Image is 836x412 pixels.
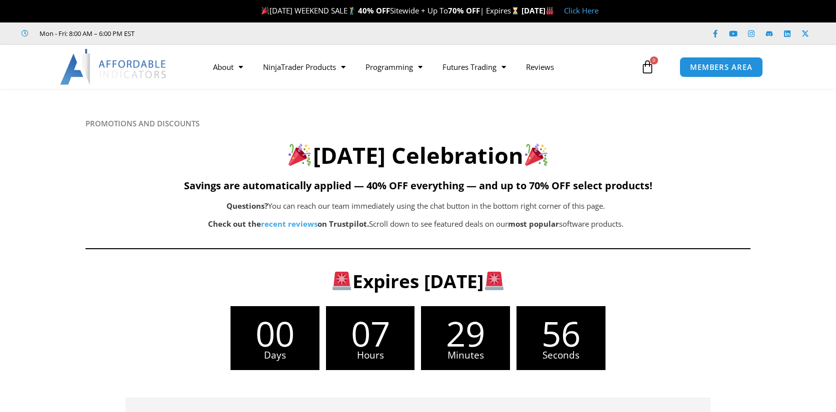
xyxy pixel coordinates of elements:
[525,143,547,166] img: 🎉
[37,27,134,39] span: Mon - Fri: 8:00 AM – 6:00 PM EST
[230,351,319,360] span: Days
[546,7,553,14] img: 🏭
[432,55,516,78] a: Futures Trading
[625,52,669,81] a: 0
[253,55,355,78] a: NinjaTrader Products
[508,219,559,229] b: most popular
[421,351,510,360] span: Minutes
[85,119,750,128] h6: PROMOTIONS AND DISCOUNTS
[690,63,752,71] span: MEMBERS AREA
[355,55,432,78] a: Programming
[516,351,605,360] span: Seconds
[511,7,519,14] img: ⌛
[485,272,503,290] img: 🚨
[203,55,638,78] nav: Menu
[326,316,415,351] span: 07
[85,141,750,170] h2: [DATE] Celebration
[564,5,598,15] a: Click Here
[226,201,268,211] b: Questions?
[650,56,658,64] span: 0
[138,269,698,293] h3: Expires [DATE]
[85,180,750,192] h5: Savings are automatically applied — 40% OFF everything — and up to 70% OFF select products!
[516,316,605,351] span: 56
[208,219,369,229] strong: Check out the on Trustpilot.
[358,5,390,15] strong: 40% OFF
[203,55,253,78] a: About
[516,55,564,78] a: Reviews
[679,57,763,77] a: MEMBERS AREA
[230,316,319,351] span: 00
[261,219,317,229] a: recent reviews
[148,28,298,38] iframe: Customer reviews powered by Trustpilot
[288,143,311,166] img: 🎉
[348,7,355,14] img: 🏌️‍♂️
[421,316,510,351] span: 29
[326,351,415,360] span: Hours
[261,7,269,14] img: 🎉
[448,5,480,15] strong: 70% OFF
[60,49,167,85] img: LogoAI | Affordable Indicators – NinjaTrader
[135,199,696,213] p: You can reach our team immediately using the chat button in the bottom right corner of this page.
[135,217,696,231] p: Scroll down to see featured deals on our software products.
[521,5,554,15] strong: [DATE]
[259,5,521,15] span: [DATE] WEEKEND SALE Sitewide + Up To | Expires
[332,272,351,290] img: 🚨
